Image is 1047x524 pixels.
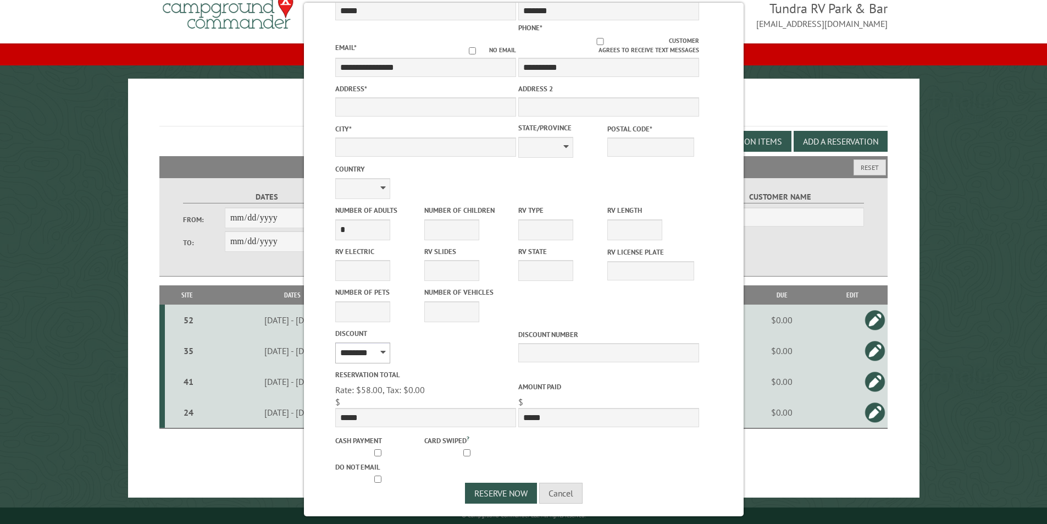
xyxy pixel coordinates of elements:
label: Amount paid [518,382,699,392]
button: Cancel [539,483,583,504]
label: RV License Plate [607,247,694,257]
label: City [335,124,516,134]
th: Site [165,285,209,305]
label: RV Length [607,205,694,216]
button: Add a Reservation [794,131,888,152]
div: 41 [169,376,208,387]
label: To: [183,238,225,248]
label: Number of Children [424,205,511,216]
div: [DATE] - [DATE] [211,345,374,356]
label: Do not email [335,462,422,472]
label: Number of Adults [335,205,422,216]
td: $0.00 [747,366,817,397]
label: Discount Number [518,329,699,340]
input: Customer agrees to receive text messages [531,38,669,45]
h1: Reservations [159,96,888,126]
label: RV State [518,246,605,257]
th: Edit [817,285,888,305]
label: State/Province [518,123,605,133]
div: 24 [169,407,208,418]
label: RV Electric [335,246,422,257]
label: Postal Code [607,124,694,134]
div: [DATE] - [DATE] [211,407,374,418]
label: RV Slides [424,246,511,257]
div: [DATE] - [DATE] [211,376,374,387]
th: Due [747,285,817,305]
label: Customer Name [696,191,864,203]
label: Card swiped [424,434,511,446]
label: Number of Vehicles [424,287,511,297]
label: Cash payment [335,435,422,446]
div: 52 [169,315,208,326]
button: Reserve Now [465,483,537,504]
h2: Filters [159,156,888,177]
div: 35 [169,345,208,356]
span: $ [335,396,340,407]
button: Edit Add-on Items [697,131,791,152]
label: Number of Pets [335,287,422,297]
label: Country [335,164,516,174]
td: $0.00 [747,305,817,335]
td: $0.00 [747,397,817,428]
label: Email [335,43,357,52]
label: No email [456,46,516,55]
label: Address 2 [518,84,699,94]
label: RV Type [518,205,605,216]
input: No email [456,47,489,54]
div: [DATE] - [DATE] [211,315,374,326]
span: Rate: $58.00, Tax: $0.00 [335,384,425,395]
label: Address [335,84,516,94]
small: © Campground Commander LLC. All rights reserved. [462,512,586,519]
a: ? [467,434,469,442]
label: From: [183,214,225,225]
label: Customer agrees to receive text messages [518,36,699,55]
span: $ [518,396,523,407]
label: Reservation Total [335,369,516,380]
button: Reset [854,159,886,175]
label: Discount [335,328,516,339]
label: Phone [518,23,542,32]
label: Dates [183,191,351,203]
th: Dates [209,285,375,305]
td: $0.00 [747,335,817,366]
